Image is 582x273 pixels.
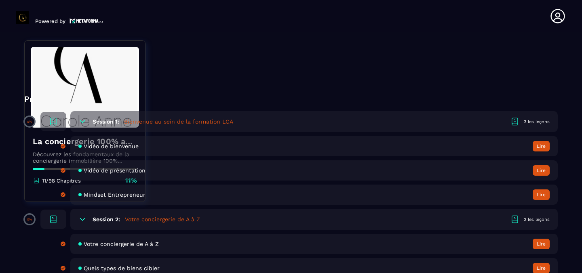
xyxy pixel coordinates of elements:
span: Quels types de biens cibler [84,265,160,271]
p: 0% [27,120,32,124]
p: 11/98 Chapitres [42,178,81,184]
button: Lire [533,239,550,249]
span: Mindset Entrepreneur [84,191,145,198]
div: 3 les leçons [524,119,550,125]
h6: Session 2: [93,216,120,223]
p: Découvrez les fondamentaux de la conciergerie immobilière 100% automatisée. Cette formation est c... [33,151,137,164]
h6: Session 1: [93,118,119,125]
p: 11% [125,176,137,185]
img: logo-branding [16,11,29,24]
img: logo [70,17,103,24]
button: Lire [533,189,550,200]
span: Vidéo de bienvenue [84,143,139,149]
div: 2 les leçons [524,216,550,223]
p: Programme du cours [24,93,558,105]
h5: Bienvenue au sein de la formation LCA [124,118,233,126]
h4: La conciergerie 100% automatisée [33,136,137,147]
button: Lire [533,141,550,151]
img: banner [31,47,139,128]
p: 0% [27,218,32,221]
span: Vidéo de présentation [84,167,145,174]
button: Lire [533,165,550,176]
span: Votre conciergerie de A à Z [84,241,159,247]
h5: Votre conciergerie de A à Z [125,215,200,223]
p: Powered by [35,18,65,24]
